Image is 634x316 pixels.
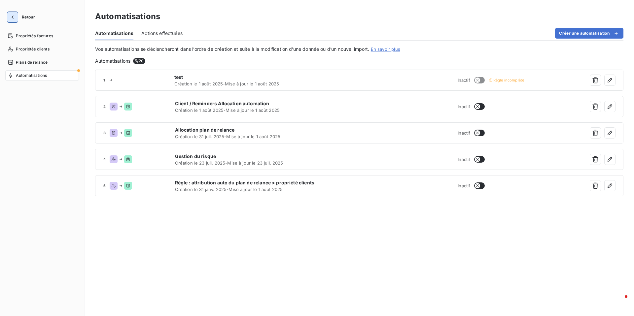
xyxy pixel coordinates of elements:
button: Créer une automatisation [555,28,623,39]
span: Actions effectuées [141,30,183,37]
iframe: Intercom live chat [612,294,627,309]
span: Règle : attribution auto du plan de relance > propriété clients [175,179,359,186]
span: Création le 23 juil. 2025 - Mise à jour le 23 juil. 2025 [175,160,359,166]
h3: Automatisations [95,11,160,22]
span: Création le 1 août 2025 - Mise à jour le 1 août 2025 [175,108,359,113]
span: Propriétés factures [16,33,53,39]
button: Retour [5,12,40,22]
a: Propriétés factures [5,31,79,41]
a: Propriétés clients [5,44,79,54]
span: Retour [22,15,35,19]
span: Création le 31 janv. 2025 - Mise à jour le 1 août 2025 [175,187,359,192]
span: Inactif [458,130,470,136]
span: Allocation plan de relance [175,127,359,133]
span: Automatisations [16,73,47,79]
span: Automatisations [95,58,130,64]
span: Inactif [458,157,470,162]
span: 5 [103,184,106,188]
span: Gestion du risque [175,153,359,160]
span: 5 / 20 [133,58,145,64]
a: Automatisations [5,70,79,81]
span: Règle incomplète [493,78,524,82]
span: test [174,74,358,80]
span: 1 [103,78,105,82]
span: Propriétés clients [16,46,50,52]
span: 3 [103,131,106,135]
span: Inactif [458,183,470,188]
span: Création le 31 juil. 2025 - Mise à jour le 1 août 2025 [175,134,359,139]
span: Inactif [458,78,470,83]
span: Plans de relance [16,59,48,65]
span: Création le 1 août 2025 - Mise à jour le 1 août 2025 [174,81,358,86]
span: 2 [103,105,106,109]
span: 4 [103,157,106,161]
span: Client / Reminders Allocation automation [175,100,359,107]
a: En savoir plus [371,47,400,52]
span: Inactif [458,104,470,109]
a: Plans de relance [5,57,79,68]
span: Vos automatisations se déclencheront dans l’ordre de création et suite à la modification d’une do... [95,46,370,52]
span: Automatisations [95,30,133,37]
